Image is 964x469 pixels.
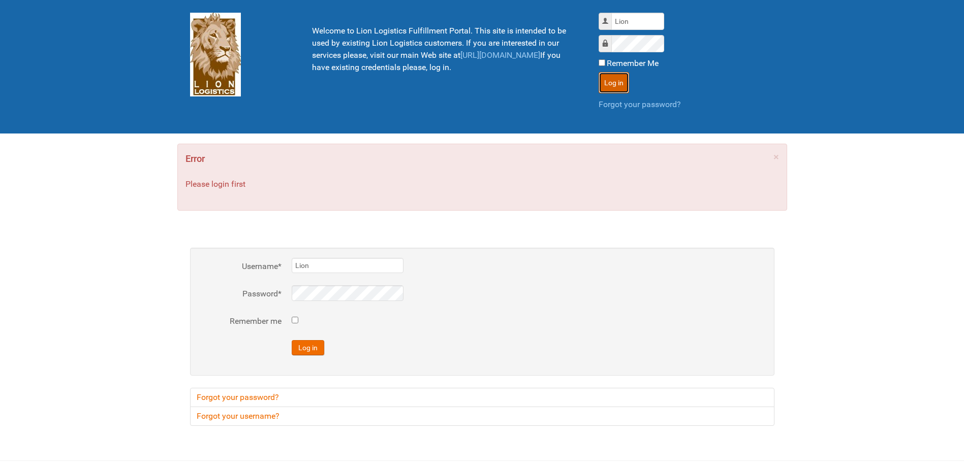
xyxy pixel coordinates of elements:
[599,99,681,109] a: Forgot your password?
[200,288,282,300] label: Password
[185,152,779,166] h4: Error
[190,407,774,426] a: Forgot your username?
[460,50,540,60] a: [URL][DOMAIN_NAME]
[599,72,629,93] button: Log in
[611,13,664,30] input: Username
[200,315,282,327] label: Remember me
[312,25,573,74] p: Welcome to Lion Logistics Fulfillment Portal. This site is intended to be used by existing Lion L...
[773,152,779,162] a: ×
[185,178,779,190] p: Please login first
[292,340,324,355] button: Log in
[607,57,659,70] label: Remember Me
[190,13,241,96] img: Lion Logistics
[200,260,282,273] label: Username
[190,49,241,59] a: Lion Logistics
[190,388,774,407] a: Forgot your password?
